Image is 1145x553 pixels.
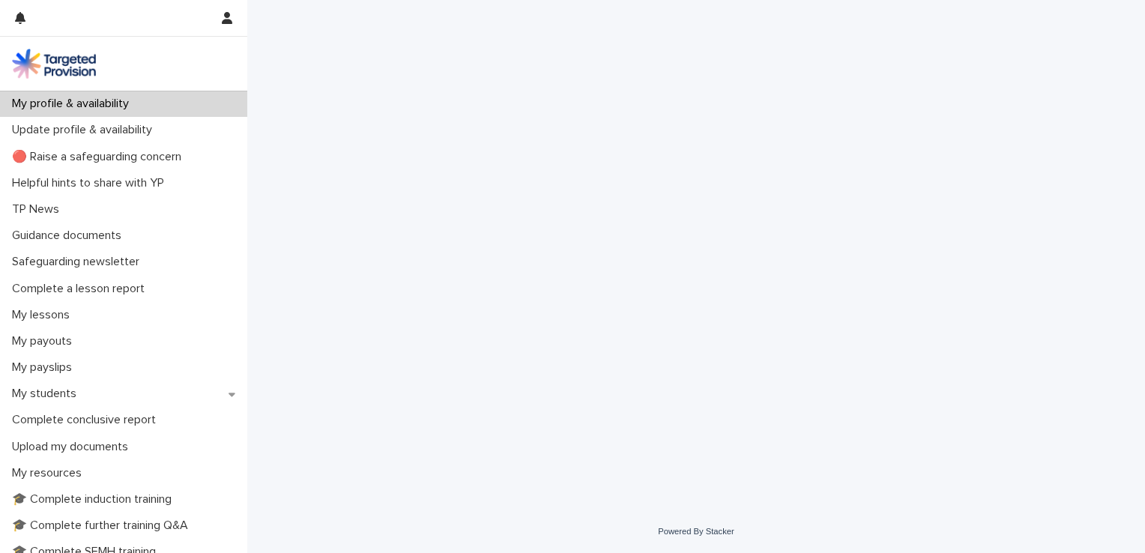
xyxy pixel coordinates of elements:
p: My payslips [6,360,84,375]
p: My students [6,387,88,401]
p: 🎓 Complete induction training [6,492,184,507]
p: 🎓 Complete further training Q&A [6,519,200,533]
p: Update profile & availability [6,123,164,137]
p: 🔴 Raise a safeguarding concern [6,150,193,164]
p: My lessons [6,308,82,322]
p: My profile & availability [6,97,141,111]
p: Safeguarding newsletter [6,255,151,269]
p: Complete conclusive report [6,413,168,427]
p: My resources [6,466,94,480]
p: My payouts [6,334,84,348]
p: Guidance documents [6,229,133,243]
a: Powered By Stacker [658,527,734,536]
p: Helpful hints to share with YP [6,176,176,190]
img: M5nRWzHhSzIhMunXDL62 [12,49,96,79]
p: TP News [6,202,71,217]
p: Complete a lesson report [6,282,157,296]
p: Upload my documents [6,440,140,454]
